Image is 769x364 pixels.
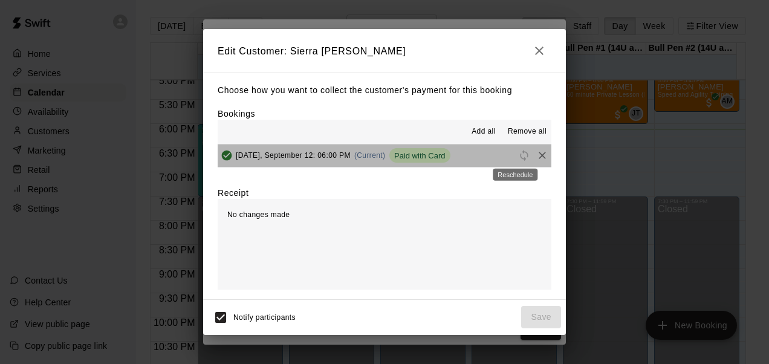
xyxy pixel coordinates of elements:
span: Reschedule [515,151,533,160]
label: Bookings [218,109,255,119]
button: Remove all [503,122,551,141]
h2: Edit Customer: Sierra [PERSON_NAME] [203,29,566,73]
p: Choose how you want to collect the customer's payment for this booking [218,83,551,98]
button: Added & Paid [218,146,236,164]
span: No changes made [227,210,290,219]
span: Add all [472,126,496,138]
button: Added & Paid[DATE], September 12: 06:00 PM(Current)Paid with CardRescheduleRemove [218,145,551,167]
span: Remove all [508,126,547,138]
label: Receipt [218,187,248,199]
span: Paid with Card [389,151,450,160]
span: (Current) [354,151,386,160]
span: Remove [533,151,551,160]
span: [DATE], September 12: 06:00 PM [236,151,351,160]
span: Notify participants [233,313,296,322]
div: Reschedule [493,169,537,181]
button: Add all [464,122,503,141]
